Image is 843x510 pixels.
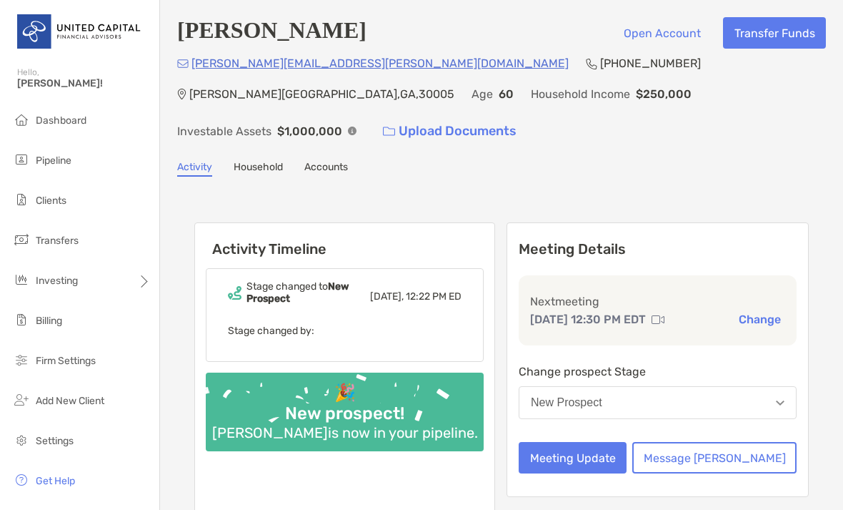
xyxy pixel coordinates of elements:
p: 60 [499,85,514,103]
img: get-help icon [13,471,30,489]
b: New Prospect [246,280,349,305]
p: Age [472,85,493,103]
span: Get Help [36,475,75,487]
p: [DATE] 12:30 PM EDT [530,310,646,328]
div: [PERSON_NAME] is now in your pipeline. [206,424,484,441]
span: Clients [36,195,66,207]
p: Meeting Details [519,240,797,258]
img: dashboard icon [13,111,30,128]
p: Stage changed by: [228,322,462,340]
span: Firm Settings [36,355,96,367]
p: Change prospect Stage [519,363,797,381]
img: add_new_client icon [13,391,30,408]
img: firm-settings icon [13,351,30,368]
img: Info Icon [348,127,356,135]
a: Upload Documents [374,116,526,147]
span: [DATE], [370,290,404,303]
a: Accounts [304,161,348,177]
span: Transfers [36,235,79,247]
button: Change [734,312,785,327]
img: transfers icon [13,231,30,248]
div: 🎉 [329,383,361,403]
button: New Prospect [519,386,797,419]
img: Phone Icon [586,58,597,69]
span: Dashboard [36,114,86,127]
p: Household Income [531,85,630,103]
p: [PHONE_NUMBER] [600,54,701,72]
p: Investable Assets [177,122,271,140]
p: $250,000 [636,85,692,103]
button: Transfer Funds [723,17,826,49]
img: clients icon [13,191,30,208]
img: Location Icon [177,89,186,100]
img: billing icon [13,311,30,328]
button: Meeting Update [519,442,627,474]
span: Pipeline [36,155,71,167]
img: Event icon [228,286,241,300]
div: Stage changed to [246,280,370,305]
img: communication type [652,314,664,325]
button: Open Account [612,17,712,49]
img: investing icon [13,271,30,288]
span: 12:22 PM ED [406,290,462,303]
span: Settings [36,435,74,447]
a: Activity [177,161,212,177]
img: Email Icon [177,59,189,68]
img: United Capital Logo [17,6,142,57]
span: [PERSON_NAME]! [17,77,151,89]
button: Message [PERSON_NAME] [632,442,797,474]
img: Open dropdown arrow [776,401,784,406]
p: [PERSON_NAME][EMAIL_ADDRESS][PERSON_NAME][DOMAIN_NAME] [191,54,569,72]
div: New Prospect [531,396,602,409]
p: $1,000,000 [277,122,342,140]
a: Household [234,161,283,177]
p: Next meeting [530,293,785,310]
span: Billing [36,315,62,327]
h6: Activity Timeline [195,223,494,258]
span: Add New Client [36,395,104,407]
p: [PERSON_NAME][GEOGRAPHIC_DATA] , GA , 30005 [189,85,454,103]
h4: [PERSON_NAME] [177,17,366,49]
img: pipeline icon [13,151,30,168]
img: settings icon [13,431,30,448]
div: New prospect! [279,403,410,424]
span: Investing [36,275,78,287]
img: button icon [383,127,395,137]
